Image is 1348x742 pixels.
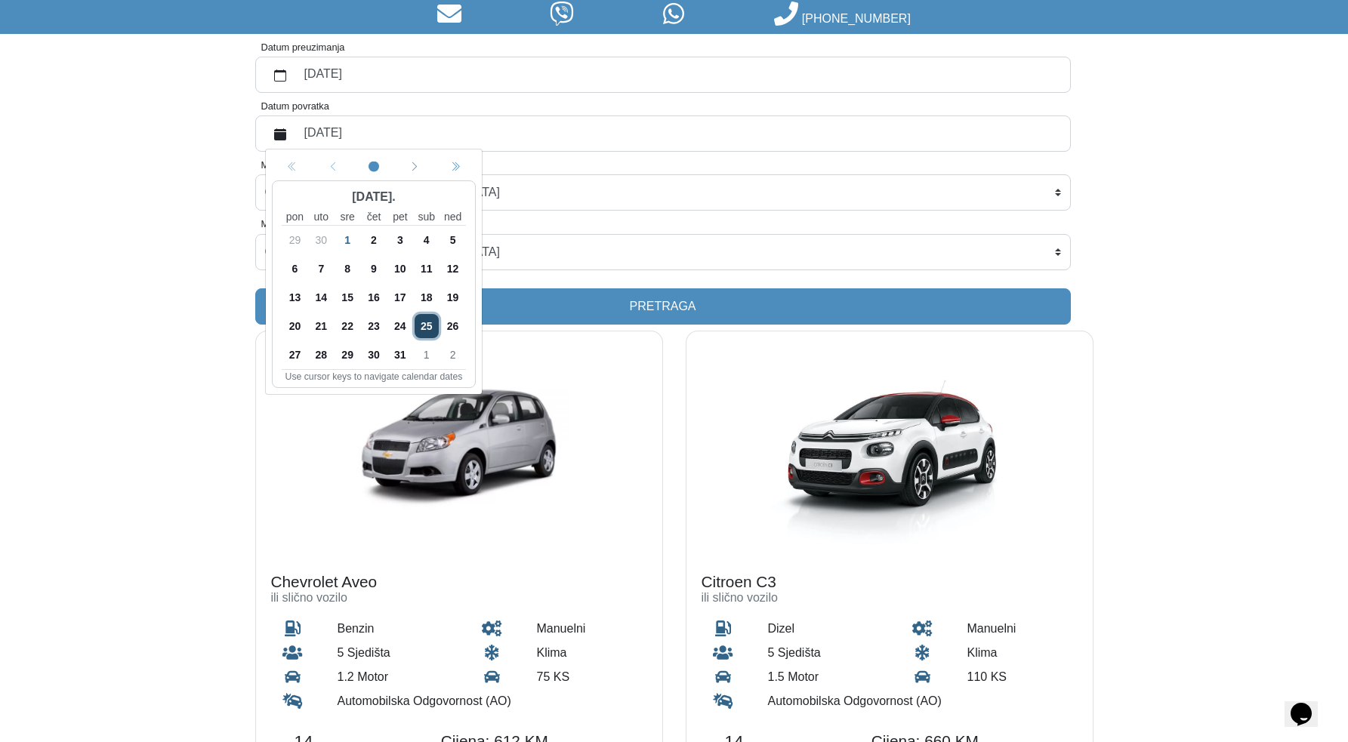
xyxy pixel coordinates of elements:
label: Datum preuzimanja [261,40,345,54]
small: petak [387,209,413,225]
div: Calendar navigation [272,155,476,177]
h6: ili slično vozilo [271,590,647,605]
div: 75 KS [525,665,658,689]
div: Klima [955,641,1088,665]
span: 4 [414,228,438,252]
label: [DATE] [295,61,1061,88]
span: 12 [440,257,464,281]
div: sreda, 15. oktobar 2025. [334,283,360,312]
label: Datum povratka [261,99,329,113]
div: subota, 4. oktobar 2025. [413,226,440,254]
h6: ili slično vozilo [702,590,1078,605]
div: ponedeljak, 20. oktobar 2025. [282,312,308,340]
div: ponedeljak, 13. oktobar 2025. [282,283,308,312]
img: Chevrolet Aveo [256,331,662,558]
span: 14 [309,285,333,309]
div: utorak, 14. oktobar 2025. [307,283,334,312]
span: 8 [335,257,359,281]
div: nedelja, 12. oktobar 2025. [440,254,466,283]
span: 13 [282,285,307,309]
label: [DATE] [295,120,1061,147]
span: 22 [335,314,359,338]
img: Citroen C3 [686,331,1093,558]
span: 17 [387,285,412,309]
div: nedelja, 19. oktobar 2025. [440,283,466,312]
span: [PHONE_NUMBER] [802,12,911,25]
small: četvrtak [360,209,387,225]
div: ponedeljak, 27. oktobar 2025. [282,340,308,369]
div: ponedeljak, 6. oktobar 2025. [282,254,308,283]
span: 9 [362,257,386,281]
div: Klima [525,641,658,665]
span: 28 [309,343,333,367]
small: sreda [334,209,360,225]
div: nedelja, 5. oktobar 2025. [440,226,466,254]
div: petak, 17. oktobar 2025. [387,283,413,312]
svg: calendar [274,69,286,82]
div: 110 KS [955,665,1088,689]
div: dizel [757,617,890,641]
span: 19 [440,285,464,309]
span: 1 [414,343,438,367]
svg: calendar fill [274,128,286,140]
div: 1.5 Motor [757,665,890,689]
div: petak, 10. oktobar 2025. [387,254,413,283]
span: 23 [362,314,386,338]
a: [PHONE_NUMBER] [774,12,910,25]
span: 2 [440,343,464,367]
div: 1.2 Motor [326,665,459,689]
div: četvrtak, 9. oktobar 2025. [360,254,387,283]
small: subota [413,209,440,225]
div: manuelni [525,617,658,641]
span: 15 [335,285,359,309]
span: 25 [414,314,438,338]
button: Pretraga [255,288,1071,325]
span: 26 [440,314,464,338]
span: 24 [387,314,412,338]
div: benzin [326,617,459,641]
button: calendar [265,61,295,88]
span: 30 [362,343,386,367]
svg: circle fill [369,162,379,173]
span: 1 [335,228,359,252]
label: Mjesto povratka [261,217,329,231]
div: 5 Sjedišta [757,641,890,665]
span: 29 [335,343,359,367]
div: utorak, 7. oktobar 2025. [307,254,334,283]
div: 5 Sjedišta [326,641,459,665]
div: subota, 18. oktobar 2025. [413,283,440,312]
div: sreda, 22. oktobar 2025. [334,312,360,340]
span: 6 [282,257,307,281]
span: 18 [414,285,438,309]
small: utorak [307,209,334,225]
button: Current month [353,155,394,177]
div: sreda, 1. oktobar 2025. (Today) [334,226,360,254]
span: 10 [387,257,412,281]
div: utorak, 30. septembar 2025. [307,226,334,254]
svg: chevron left [409,162,420,173]
h4: Chevrolet Aveo [271,573,647,592]
div: Use cursor keys to navigate calendar dates [282,370,466,383]
div: sreda, 8. oktobar 2025. [334,254,360,283]
div: četvrtak, 23. oktobar 2025. [360,312,387,340]
div: Automobilska Odgovornost (AO) [326,689,659,713]
svg: chevron double left [450,162,461,173]
span: 11 [414,257,438,281]
div: Automobilska Odgovornost (AO) [757,689,1089,713]
span: 16 [362,285,386,309]
div: petak, 31. oktobar 2025. [387,340,413,369]
button: Next month [394,155,435,177]
span: 31 [387,343,412,367]
div: četvrtak, 30. oktobar 2025. [360,340,387,369]
div: utorak, 21. oktobar 2025. [307,312,334,340]
div: utorak, 28. oktobar 2025. [307,340,334,369]
span: 5 [440,228,464,252]
span: 21 [309,314,333,338]
iframe: chat widget [1285,682,1333,727]
label: Mjesto preuzimanja [261,158,345,172]
div: nedelja, 26. oktobar 2025. [440,312,466,340]
div: nedelja, 2. novembar 2025. [440,340,466,369]
button: Next year [435,155,476,177]
div: petak, 24. oktobar 2025. [387,312,413,340]
div: [DATE]. [282,185,466,209]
